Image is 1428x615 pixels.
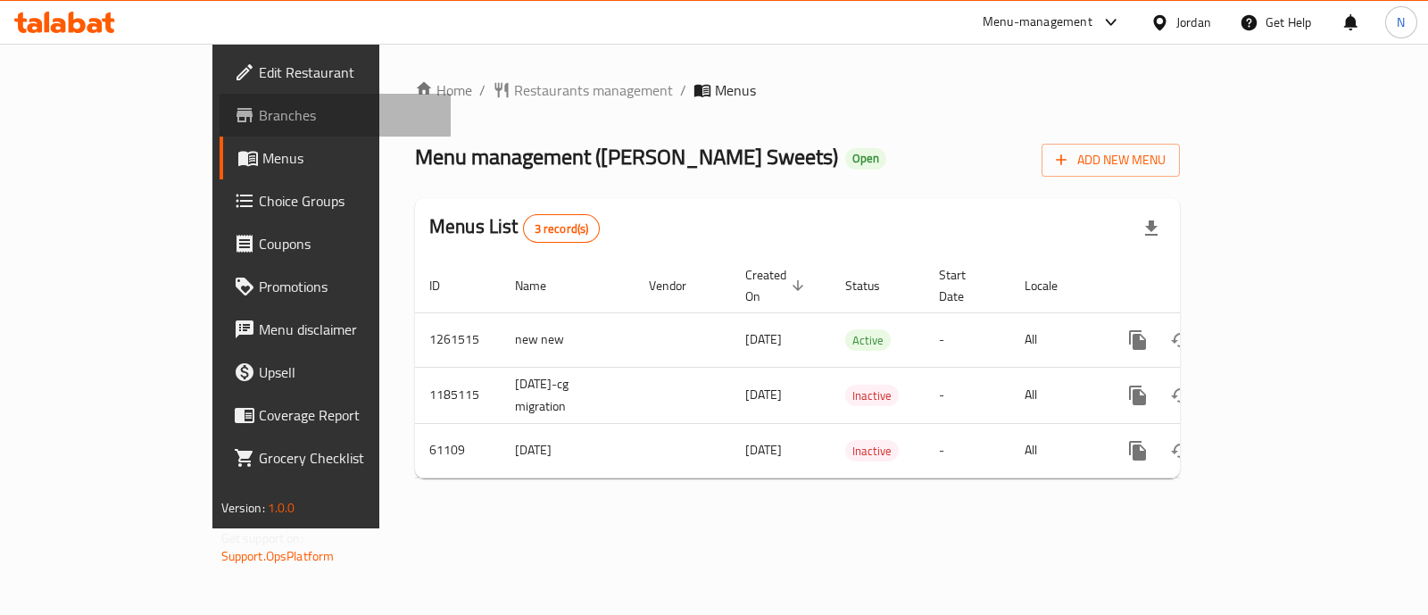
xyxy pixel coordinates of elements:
span: Inactive [845,441,899,461]
a: Edit Restaurant [220,51,451,94]
span: Inactive [845,386,899,406]
a: Choice Groups [220,179,451,222]
td: [DATE] [501,423,635,478]
a: Coupons [220,222,451,265]
a: Coverage Report [220,394,451,436]
span: Coverage Report [259,404,436,426]
span: Grocery Checklist [259,447,436,469]
td: - [925,312,1010,367]
span: ID [429,275,463,296]
span: Branches [259,104,436,126]
div: Jordan [1176,12,1211,32]
li: / [680,79,686,101]
span: Menu management ( [PERSON_NAME] Sweets ) [415,137,838,177]
a: Upsell [220,351,451,394]
td: All [1010,312,1102,367]
td: All [1010,367,1102,423]
span: Get support on: [221,527,303,550]
span: Edit Restaurant [259,62,436,83]
td: 1261515 [415,312,501,367]
span: Status [845,275,903,296]
span: [DATE] [745,438,782,461]
button: Change Status [1159,374,1202,417]
span: [DATE] [745,383,782,406]
div: Inactive [845,385,899,406]
button: Change Status [1159,429,1202,472]
div: Total records count [523,214,601,243]
span: Menu disclaimer [259,319,436,340]
div: Active [845,329,891,351]
button: more [1117,374,1159,417]
h2: Menus List [429,213,600,243]
th: Actions [1102,259,1302,313]
div: Inactive [845,440,899,461]
span: Promotions [259,276,436,297]
a: Menu disclaimer [220,308,451,351]
td: - [925,367,1010,423]
li: / [479,79,486,101]
a: Grocery Checklist [220,436,451,479]
span: Locale [1025,275,1081,296]
td: All [1010,423,1102,478]
span: Start Date [939,264,989,307]
span: Vendor [649,275,710,296]
span: 1.0.0 [268,496,295,519]
td: 61109 [415,423,501,478]
span: 3 record(s) [524,220,600,237]
span: Open [845,151,886,166]
span: Created On [745,264,809,307]
div: Menu-management [983,12,1092,33]
span: Menus [715,79,756,101]
a: Promotions [220,265,451,308]
td: - [925,423,1010,478]
td: new new [501,312,635,367]
span: Name [515,275,569,296]
span: Coupons [259,233,436,254]
button: more [1117,429,1159,472]
span: Restaurants management [514,79,673,101]
span: Upsell [259,362,436,383]
button: Add New Menu [1042,144,1180,177]
table: enhanced table [415,259,1302,478]
button: Change Status [1159,319,1202,362]
div: Export file [1130,207,1173,250]
span: [DATE] [745,328,782,351]
div: Open [845,148,886,170]
a: Support.OpsPlatform [221,544,335,568]
span: Active [845,330,891,351]
button: more [1117,319,1159,362]
a: Menus [220,137,451,179]
td: [DATE]-cg migration [501,367,635,423]
a: Restaurants management [493,79,673,101]
span: Choice Groups [259,190,436,212]
span: Version: [221,496,265,519]
span: N [1397,12,1405,32]
nav: breadcrumb [415,79,1180,101]
td: 1185115 [415,367,501,423]
span: Menus [262,147,436,169]
span: Add New Menu [1056,149,1166,171]
a: Branches [220,94,451,137]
